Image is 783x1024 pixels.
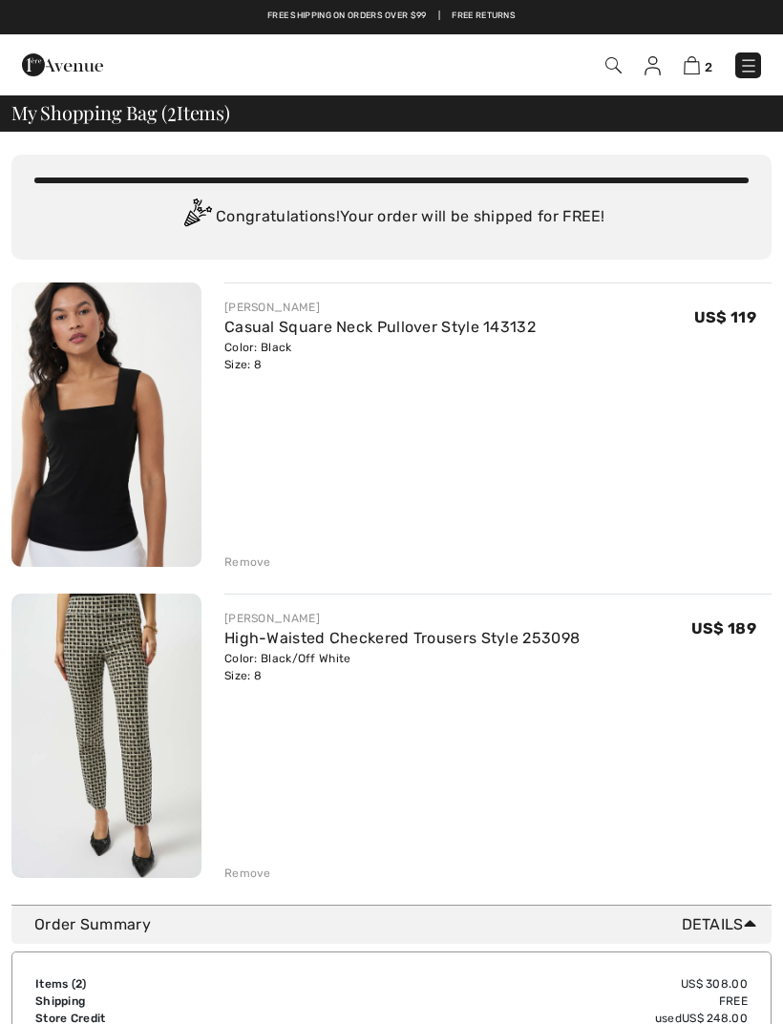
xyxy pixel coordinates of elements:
a: High-Waisted Checkered Trousers Style 253098 [224,629,580,647]
a: 1ère Avenue [22,54,103,73]
span: US$ 189 [691,619,756,637]
img: High-Waisted Checkered Trousers Style 253098 [11,594,201,878]
a: Free Returns [452,10,516,23]
img: Search [605,57,622,73]
span: US$ 119 [694,308,756,326]
span: Details [682,913,764,936]
div: [PERSON_NAME] [224,299,536,316]
div: Order Summary [34,913,764,936]
div: [PERSON_NAME] [224,610,580,627]
div: Color: Black/Off White Size: 8 [224,650,580,684]
img: Congratulation2.svg [178,199,216,237]
td: Shipping [35,993,308,1010]
span: 2 [705,60,712,74]
td: Items ( ) [35,975,308,993]
span: 2 [167,98,177,123]
div: Remove [224,865,271,882]
img: Menu [739,56,758,75]
img: Casual Square Neck Pullover Style 143132 [11,282,201,567]
div: Congratulations! Your order will be shipped for FREE! [34,199,749,237]
div: Remove [224,554,271,571]
div: Color: Black Size: 8 [224,339,536,373]
td: US$ 308.00 [308,975,748,993]
td: Free [308,993,748,1010]
span: | [438,10,440,23]
img: Shopping Bag [684,56,700,74]
img: My Info [645,56,661,75]
span: My Shopping Bag ( Items) [11,103,230,122]
span: 2 [75,977,82,991]
img: 1ère Avenue [22,46,103,84]
a: 2 [684,53,712,76]
a: Casual Square Neck Pullover Style 143132 [224,318,536,336]
a: Free shipping on orders over $99 [267,10,427,23]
